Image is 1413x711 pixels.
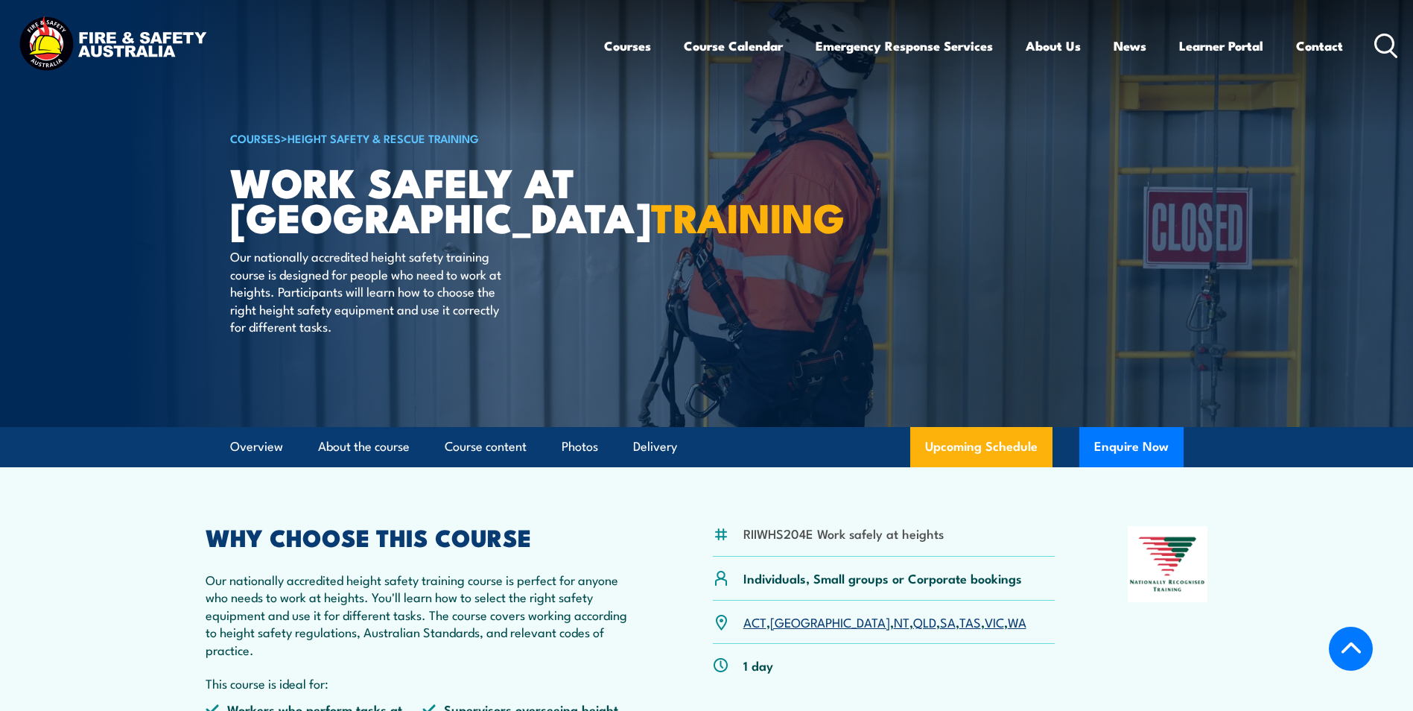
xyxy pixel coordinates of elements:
[633,427,677,467] a: Delivery
[913,613,936,631] a: QLD
[959,613,981,631] a: TAS
[230,130,281,146] a: COURSES
[206,674,641,692] p: This course is ideal for:
[230,129,598,147] h6: >
[1008,613,1026,631] a: WA
[743,657,773,674] p: 1 day
[743,613,766,631] a: ACT
[604,26,651,66] a: Courses
[318,427,410,467] a: About the course
[1179,26,1263,66] a: Learner Portal
[230,427,283,467] a: Overview
[684,26,783,66] a: Course Calendar
[1128,526,1208,602] img: Nationally Recognised Training logo.
[230,164,598,233] h1: Work Safely at [GEOGRAPHIC_DATA]
[985,613,1004,631] a: VIC
[816,26,993,66] a: Emergency Response Services
[894,613,909,631] a: NT
[445,427,527,467] a: Course content
[288,130,479,146] a: Height Safety & Rescue Training
[940,613,956,631] a: SA
[743,569,1022,587] p: Individuals, Small groups or Corporate bookings
[1114,26,1146,66] a: News
[910,427,1052,467] a: Upcoming Schedule
[743,613,1026,631] p: , , , , , , ,
[230,247,502,335] p: Our nationally accredited height safety training course is designed for people who need to work a...
[770,613,890,631] a: [GEOGRAPHIC_DATA]
[1296,26,1343,66] a: Contact
[651,185,845,247] strong: TRAINING
[743,525,944,542] li: RIIWHS204E Work safely at heights
[562,427,598,467] a: Photos
[206,571,641,658] p: Our nationally accredited height safety training course is perfect for anyone who needs to work a...
[206,526,641,547] h2: WHY CHOOSE THIS COURSE
[1026,26,1081,66] a: About Us
[1079,427,1184,467] button: Enquire Now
